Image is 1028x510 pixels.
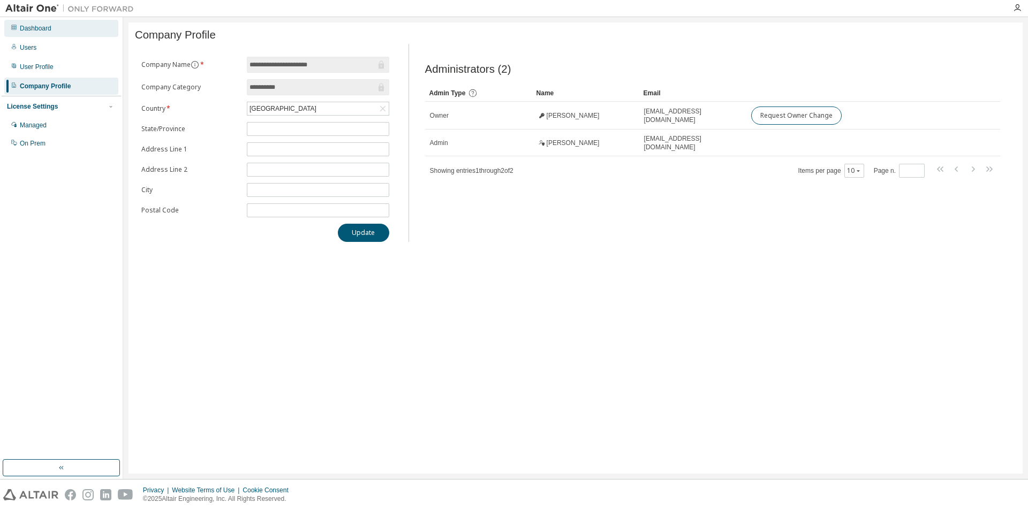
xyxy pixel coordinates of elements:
[20,82,71,90] div: Company Profile
[874,164,925,178] span: Page n.
[429,89,466,97] span: Admin Type
[118,489,133,500] img: youtube.svg
[135,29,216,41] span: Company Profile
[243,486,294,494] div: Cookie Consent
[247,102,389,115] div: [GEOGRAPHIC_DATA]
[430,139,448,147] span: Admin
[65,489,76,500] img: facebook.svg
[20,139,46,148] div: On Prem
[644,85,742,102] div: Email
[143,486,172,494] div: Privacy
[141,206,240,215] label: Postal Code
[338,224,389,242] button: Update
[547,111,600,120] span: [PERSON_NAME]
[536,85,635,102] div: Name
[20,43,36,52] div: Users
[644,134,742,151] span: [EMAIL_ADDRESS][DOMAIN_NAME]
[20,63,54,71] div: User Profile
[191,60,199,69] button: information
[141,60,240,69] label: Company Name
[5,3,139,14] img: Altair One
[798,164,864,178] span: Items per page
[847,166,861,175] button: 10
[141,83,240,92] label: Company Category
[547,139,600,147] span: [PERSON_NAME]
[430,111,449,120] span: Owner
[248,103,318,115] div: [GEOGRAPHIC_DATA]
[20,24,51,33] div: Dashboard
[751,106,842,125] button: Request Owner Change
[141,186,240,194] label: City
[644,107,742,124] span: [EMAIL_ADDRESS][DOMAIN_NAME]
[141,104,240,113] label: Country
[100,489,111,500] img: linkedin.svg
[7,102,58,111] div: License Settings
[172,486,243,494] div: Website Terms of Use
[141,125,240,133] label: State/Province
[141,165,240,174] label: Address Line 2
[141,145,240,154] label: Address Line 1
[82,489,94,500] img: instagram.svg
[143,494,295,504] p: © 2025 Altair Engineering, Inc. All Rights Reserved.
[430,167,513,174] span: Showing entries 1 through 2 of 2
[425,63,511,75] span: Administrators (2)
[3,489,58,500] img: altair_logo.svg
[20,121,47,130] div: Managed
